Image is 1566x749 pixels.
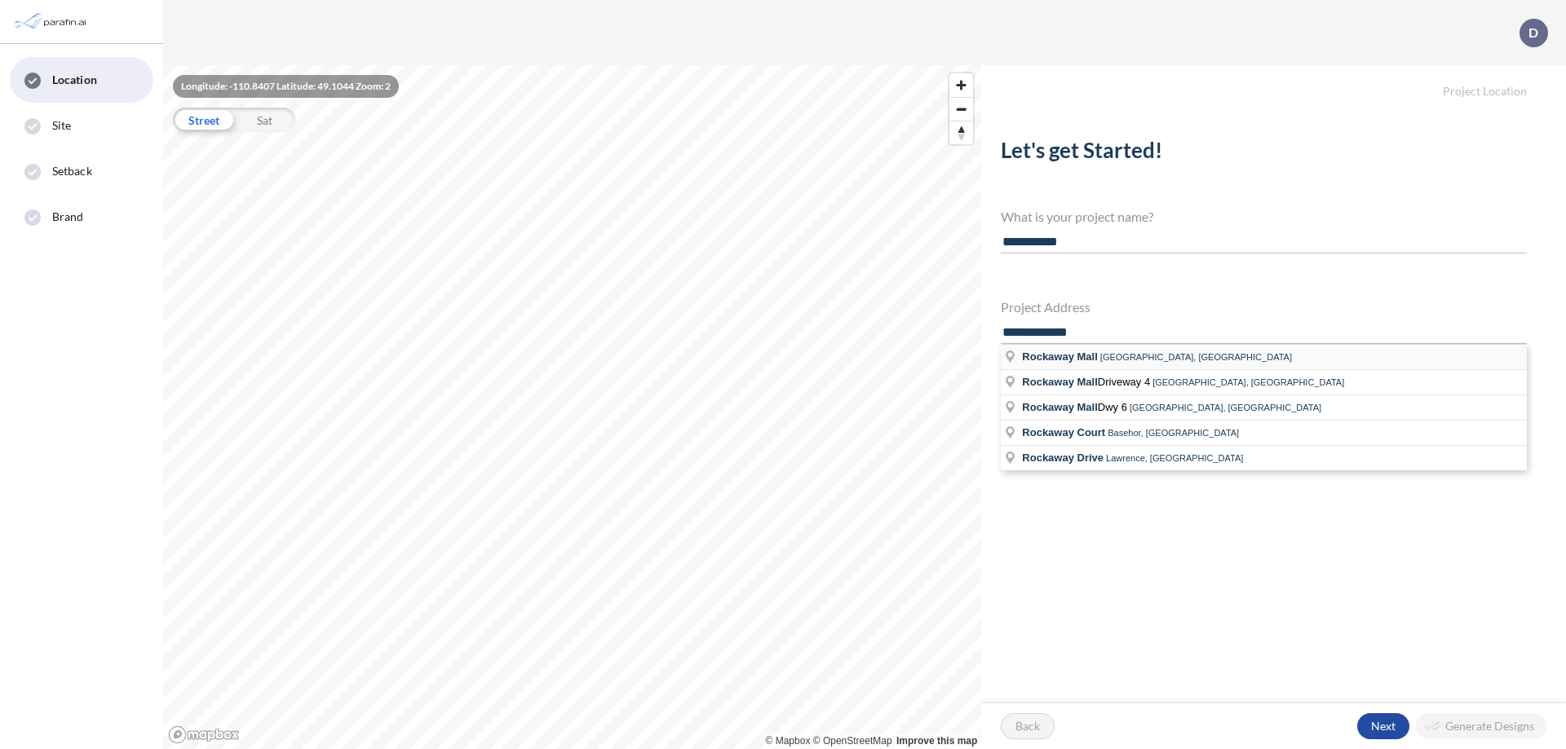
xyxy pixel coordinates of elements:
[766,735,811,747] a: Mapbox
[949,121,973,144] button: Reset bearing to north
[234,108,295,132] div: Sat
[949,98,973,121] span: Zoom out
[52,209,84,225] span: Brand
[949,73,973,97] button: Zoom in
[1022,376,1152,388] span: Driveway 4
[173,108,234,132] div: Street
[1108,428,1239,438] span: Basehor, [GEOGRAPHIC_DATA]
[52,72,97,88] span: Location
[1357,713,1409,739] button: Next
[1022,426,1105,438] span: Rockaway Court
[1001,209,1527,224] h4: What is your project name?
[1001,138,1527,170] h2: Let's get Started!
[1022,452,1104,464] span: Rockaway Drive
[1022,401,1130,413] span: Dwy 6
[173,75,399,98] div: Longitude: -110.8407 Latitude: 49.1044 Zoom: 2
[896,735,977,747] a: Improve this map
[1022,401,1098,413] span: Rockaway Mall
[1022,350,1098,363] span: Rockaway Mall
[981,65,1566,99] h5: Project Location
[1100,352,1292,362] span: [GEOGRAPHIC_DATA], [GEOGRAPHIC_DATA]
[168,725,240,744] a: Mapbox homepage
[1371,718,1396,734] p: Next
[52,117,71,134] span: Site
[52,163,92,179] span: Setback
[1528,25,1538,40] p: D
[949,97,973,121] button: Zoom out
[1152,377,1344,387] span: [GEOGRAPHIC_DATA], [GEOGRAPHIC_DATA]
[163,65,981,749] canvas: Map
[949,121,973,144] span: Reset bearing to north
[1106,453,1243,463] span: Lawrence, [GEOGRAPHIC_DATA]
[1130,403,1321,412] span: [GEOGRAPHIC_DATA], [GEOGRAPHIC_DATA]
[813,735,892,747] a: OpenStreetMap
[1022,376,1098,388] span: Rockaway Mall
[12,7,91,37] img: Parafin
[1001,299,1527,315] h4: Project Address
